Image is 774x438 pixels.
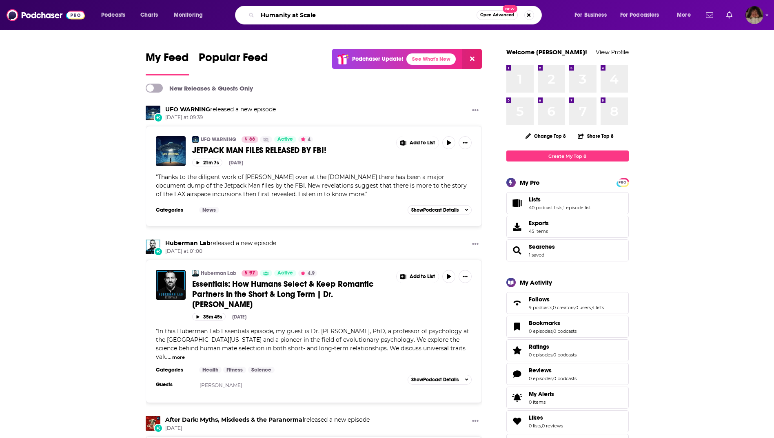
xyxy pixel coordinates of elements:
[529,328,552,334] a: 0 episodes
[529,390,554,398] span: My Alerts
[135,9,163,22] a: Charts
[199,51,268,69] span: Popular Feed
[172,354,185,361] button: more
[156,173,467,198] span: " "
[257,9,477,22] input: Search podcasts, credits, & more...
[156,207,193,213] h3: Categories
[596,48,629,56] a: View Profile
[232,314,246,320] div: [DATE]
[520,179,540,186] div: My Pro
[199,367,222,373] a: Health
[509,416,526,427] a: Likes
[192,159,222,166] button: 21m 7s
[529,414,563,421] a: Likes
[529,352,552,358] a: 0 episodes
[745,6,763,24] button: Show profile menu
[529,367,577,374] a: Reviews
[509,345,526,356] a: Ratings
[529,196,541,203] span: Lists
[192,270,199,277] img: Huberman Lab
[298,270,317,277] button: 4.9
[154,247,163,256] div: New Episode
[529,343,549,350] span: Ratings
[223,367,246,373] a: Fitness
[529,319,560,327] span: Bookmarks
[165,248,276,255] span: [DATE] at 01:00
[192,136,199,143] img: UFO WARNING
[677,9,691,21] span: More
[192,313,226,321] button: 35m 45s
[192,145,326,155] span: JETPACK MAN FILES RELEASED BY FBI!
[156,367,193,373] h3: Categories
[242,270,258,277] a: 97
[563,205,591,210] a: 1 episode list
[146,106,160,120] img: UFO WARNING
[506,192,629,214] span: Lists
[509,197,526,209] a: Lists
[277,269,293,277] span: Active
[146,51,189,69] span: My Feed
[165,416,370,424] h3: released a new episode
[506,410,629,432] span: Likes
[156,136,186,166] img: JETPACK MAN FILES RELEASED BY FBI!
[146,239,160,254] a: Huberman Lab
[529,414,543,421] span: Likes
[154,113,163,122] div: New Episode
[553,305,574,310] a: 0 creators
[459,270,472,283] button: Show More Button
[248,367,275,373] a: Science
[618,179,628,186] span: PRO
[503,5,517,13] span: New
[469,239,482,250] button: Show More Button
[553,328,577,334] a: 0 podcasts
[174,9,203,21] span: Monitoring
[529,219,549,227] span: Exports
[506,316,629,338] span: Bookmarks
[408,205,472,215] button: ShowPodcast Details
[249,269,255,277] span: 97
[506,48,587,56] a: Welcome [PERSON_NAME]!
[745,6,763,24] span: Logged in as angelport
[506,150,629,161] a: Create My Top 8
[410,140,435,146] span: Add to List
[529,305,552,310] a: 9 podcasts
[459,136,472,149] button: Show More Button
[575,305,591,310] a: 0 users
[352,55,403,62] p: Podchaser Update!
[569,9,617,22] button: open menu
[146,416,160,431] img: After Dark: Myths, Misdeeds & the Paranormal
[146,84,253,93] a: New Releases & Guests Only
[165,239,276,247] h3: released a new episode
[529,343,577,350] a: Ratings
[529,252,544,258] a: 1 saved
[165,106,276,113] h3: released a new episode
[509,221,526,232] span: Exports
[542,423,563,429] a: 0 reviews
[506,239,629,261] span: Searches
[529,376,552,381] a: 0 episodes
[552,328,553,334] span: ,
[509,321,526,332] a: Bookmarks
[509,245,526,256] a: Searches
[165,114,276,121] span: [DATE] at 09:39
[165,106,210,113] a: UFO WARNING
[529,296,604,303] a: Follows
[480,13,514,17] span: Open Advanced
[274,270,296,277] a: Active
[506,216,629,238] a: Exports
[577,128,614,144] button: Share Top 8
[529,205,562,210] a: 40 podcast lists
[192,279,374,310] span: Essentials: How Humans Select & Keep Romantic Partners in the Short & Long Term | Dr. [PERSON_NAME]
[671,9,701,22] button: open menu
[154,424,163,433] div: New Episode
[509,297,526,309] a: Follows
[574,9,607,21] span: For Business
[397,136,439,149] button: Show More Button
